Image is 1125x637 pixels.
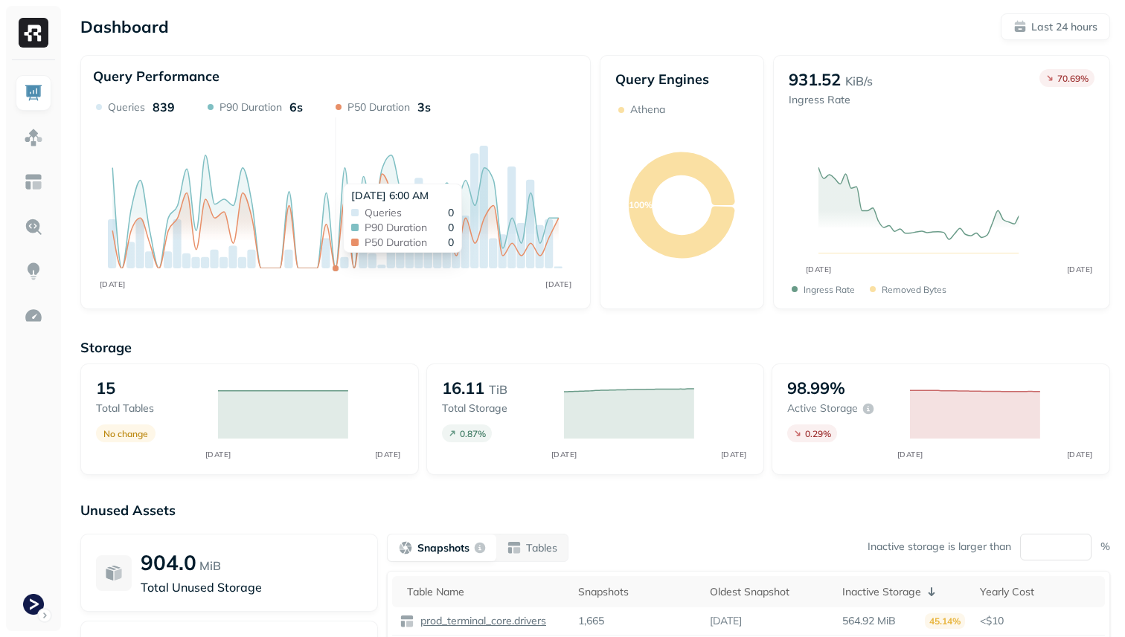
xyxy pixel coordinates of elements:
p: <$10 [980,614,1097,628]
p: 1,665 [578,614,604,628]
img: Insights [24,262,43,281]
img: Assets [24,128,43,147]
img: Query Explorer [24,217,43,236]
p: Inactive storage is larger than [868,540,1011,554]
p: Queries [108,100,145,114]
p: Removed bytes [882,284,946,295]
p: 0.29 % [805,428,831,439]
img: Ryft [19,18,48,48]
img: table [400,614,414,629]
p: Tables [526,541,557,555]
span: P50 Duration [365,237,427,248]
p: Ingress Rate [789,93,873,107]
tspan: [DATE] [551,450,577,459]
tspan: [DATE] [545,279,571,289]
p: 16.11 [442,378,484,398]
p: Athena [630,103,665,117]
p: % [1100,540,1110,554]
tspan: [DATE] [100,279,126,289]
p: Total tables [96,401,203,415]
p: KiB/s [845,72,873,90]
div: 0 [365,222,454,233]
p: 3s [417,100,431,114]
img: Terminal [23,594,44,615]
p: prod_terminal_core.drivers [417,614,546,628]
p: TiB [489,381,507,398]
p: Storage [80,339,1110,356]
tspan: [DATE] [1066,265,1092,274]
div: 0 [365,207,454,218]
span: P90 Duration [365,222,427,233]
p: 839 [153,100,175,114]
p: Unused Assets [80,502,1110,519]
p: 6s [289,100,303,114]
p: Total storage [442,401,549,415]
p: 931.52 [789,69,841,90]
img: Asset Explorer [24,172,43,192]
div: Snapshots [578,585,696,599]
tspan: [DATE] [721,450,747,459]
p: Inactive Storage [842,585,921,599]
p: 564.92 MiB [842,614,896,628]
p: P50 Duration [347,100,410,114]
span: Queries [365,207,402,218]
div: 0 [365,237,454,248]
p: 98.99% [787,378,845,398]
p: Query Engines [615,71,749,88]
tspan: [DATE] [375,450,401,459]
p: No change [103,428,148,439]
div: Table Name [407,585,563,599]
tspan: [DATE] [205,450,231,459]
p: 45.14% [925,613,965,629]
p: MiB [199,557,221,575]
p: Active storage [787,401,858,415]
img: Dashboard [24,83,43,103]
p: 904.0 [141,549,196,575]
p: 70.69 % [1057,73,1089,84]
p: Dashboard [80,16,169,37]
a: prod_terminal_core.drivers [414,614,546,628]
p: Total Unused Storage [141,578,362,596]
div: Oldest Snapshot [710,585,827,599]
p: 0.87 % [460,428,486,439]
text: 100% [629,199,653,210]
tspan: [DATE] [897,450,923,459]
button: Last 24 hours [1001,13,1110,40]
div: Yearly Cost [980,585,1097,599]
p: Query Performance [93,68,219,85]
p: P90 Duration [219,100,282,114]
tspan: [DATE] [805,265,831,274]
img: Optimization [24,306,43,326]
tspan: [DATE] [1066,450,1092,459]
p: Snapshots [417,541,469,555]
p: Last 24 hours [1031,20,1097,34]
div: [DATE] 6:00 AM [351,189,454,203]
p: Ingress Rate [804,284,855,295]
p: [DATE] [710,614,742,628]
p: 15 [96,378,115,398]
